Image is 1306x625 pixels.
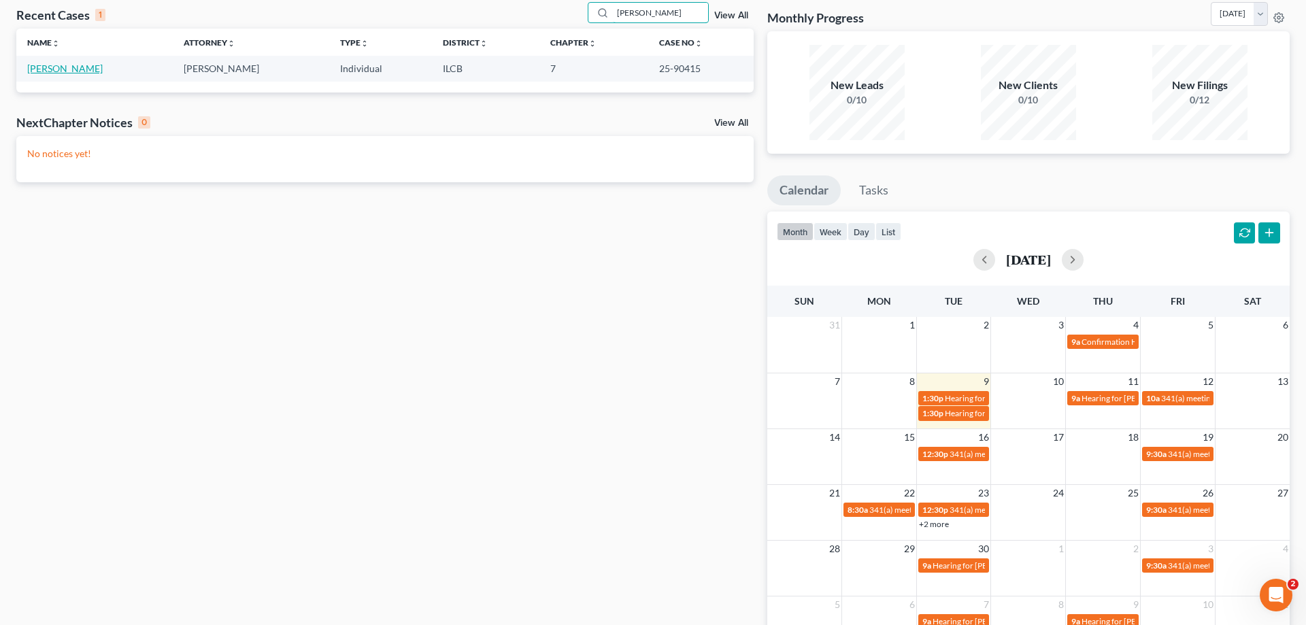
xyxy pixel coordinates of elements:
button: week [814,222,848,241]
i: unfold_more [52,39,60,48]
span: 8 [908,373,916,390]
span: 19 [1201,429,1215,445]
span: 1:30p [922,408,943,418]
span: 12:30p [922,449,948,459]
span: 341(a) meeting for [PERSON_NAME] [1161,393,1292,403]
span: 14 [828,429,841,445]
span: 17 [1052,429,1065,445]
span: 5 [833,596,841,613]
td: 25-90415 [648,56,753,81]
span: 9 [982,373,990,390]
span: Fri [1171,295,1185,307]
span: 1 [1057,541,1065,557]
span: 1 [908,317,916,333]
span: 12:30p [922,505,948,515]
span: 341(a) meeting for [PERSON_NAME] [950,505,1081,515]
div: NextChapter Notices [16,114,150,131]
span: 23 [977,485,990,501]
span: 8 [1057,596,1065,613]
a: Districtunfold_more [443,37,488,48]
span: 24 [1052,485,1065,501]
span: 10 [1052,373,1065,390]
span: Hearing for [PERSON_NAME] & [PERSON_NAME] [933,560,1111,571]
span: 13 [1276,373,1290,390]
span: 31 [828,317,841,333]
span: Thu [1093,295,1113,307]
input: Search by name... [613,3,708,22]
span: 12 [1201,373,1215,390]
span: 341(a) meeting for [PERSON_NAME] [1168,505,1299,515]
span: Mon [867,295,891,307]
span: 3 [1057,317,1065,333]
span: 9a [922,560,931,571]
span: 341(a) meeting for [PERSON_NAME] [869,505,1001,515]
h2: [DATE] [1006,252,1051,267]
span: 9a [1071,337,1080,347]
span: Hearing for [PERSON_NAME] [945,393,1051,403]
span: 2 [982,317,990,333]
p: No notices yet! [27,147,743,161]
span: Hearing for [PERSON_NAME] [1082,393,1188,403]
span: 2 [1132,541,1140,557]
i: unfold_more [588,39,597,48]
td: ILCB [432,56,539,81]
span: 3 [1207,541,1215,557]
span: 9:30a [1146,449,1167,459]
div: Recent Cases [16,7,105,23]
span: 28 [828,541,841,557]
i: unfold_more [480,39,488,48]
i: unfold_more [361,39,369,48]
button: month [777,222,814,241]
a: Chapterunfold_more [550,37,597,48]
span: 6 [908,596,916,613]
span: 11 [1126,373,1140,390]
span: 18 [1126,429,1140,445]
a: Nameunfold_more [27,37,60,48]
span: Wed [1017,295,1039,307]
div: New Clients [981,78,1076,93]
span: 21 [828,485,841,501]
span: 16 [977,429,990,445]
span: 25 [1126,485,1140,501]
a: Tasks [847,175,901,205]
span: Hearing for [PERSON_NAME] [945,408,1051,418]
a: Case Nounfold_more [659,37,703,48]
div: 0/10 [809,93,905,107]
i: unfold_more [694,39,703,48]
span: 9:30a [1146,560,1167,571]
div: 1 [95,9,105,21]
span: 10 [1201,596,1215,613]
a: [PERSON_NAME] [27,63,103,74]
button: list [875,222,901,241]
span: 4 [1132,317,1140,333]
span: 22 [903,485,916,501]
span: 20 [1276,429,1290,445]
a: +2 more [919,519,949,529]
span: 7 [982,596,990,613]
span: 9 [1132,596,1140,613]
i: unfold_more [227,39,235,48]
div: New Leads [809,78,905,93]
iframe: Intercom live chat [1260,579,1292,611]
a: Attorneyunfold_more [184,37,235,48]
div: New Filings [1152,78,1248,93]
a: Typeunfold_more [340,37,369,48]
span: Tue [945,295,962,307]
span: 8:30a [848,505,868,515]
span: 4 [1282,541,1290,557]
span: 341(a) meeting for [PERSON_NAME] [1168,560,1299,571]
td: 7 [539,56,649,81]
span: 9:30a [1146,505,1167,515]
span: Sat [1244,295,1261,307]
span: 15 [903,429,916,445]
span: 30 [977,541,990,557]
span: 26 [1201,485,1215,501]
div: 0 [138,116,150,129]
a: View All [714,118,748,128]
span: 7 [833,373,841,390]
span: Sun [794,295,814,307]
span: 5 [1207,317,1215,333]
span: 341(a) meeting for [PERSON_NAME] [1168,449,1299,459]
a: Calendar [767,175,841,205]
span: 9a [1071,393,1080,403]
